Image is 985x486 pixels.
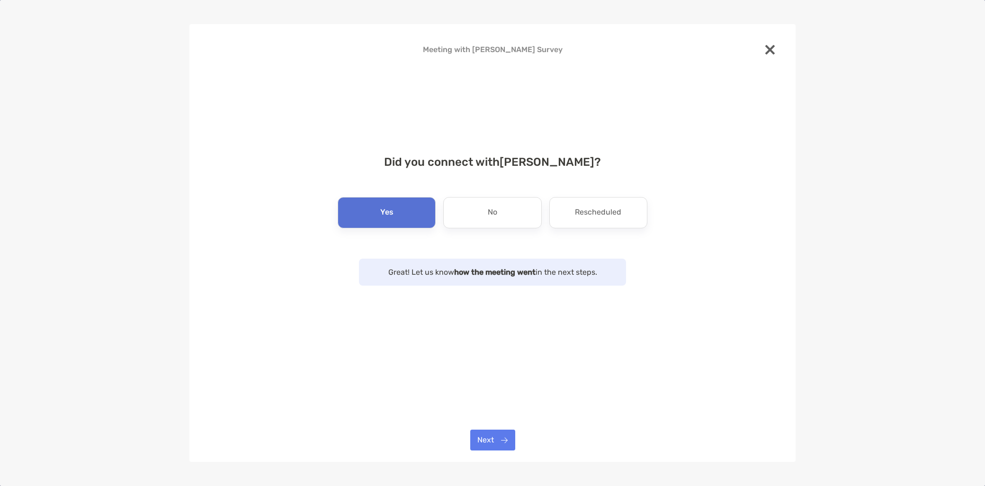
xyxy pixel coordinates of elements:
button: Next [470,430,515,450]
h4: Did you connect with [PERSON_NAME] ? [205,155,780,169]
strong: how the meeting went [454,268,536,277]
p: Great! Let us know in the next steps. [368,266,617,278]
p: Yes [380,205,394,220]
p: Rescheduled [575,205,621,220]
p: No [488,205,497,220]
img: close modal [765,45,775,54]
h4: Meeting with [PERSON_NAME] Survey [205,45,780,54]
